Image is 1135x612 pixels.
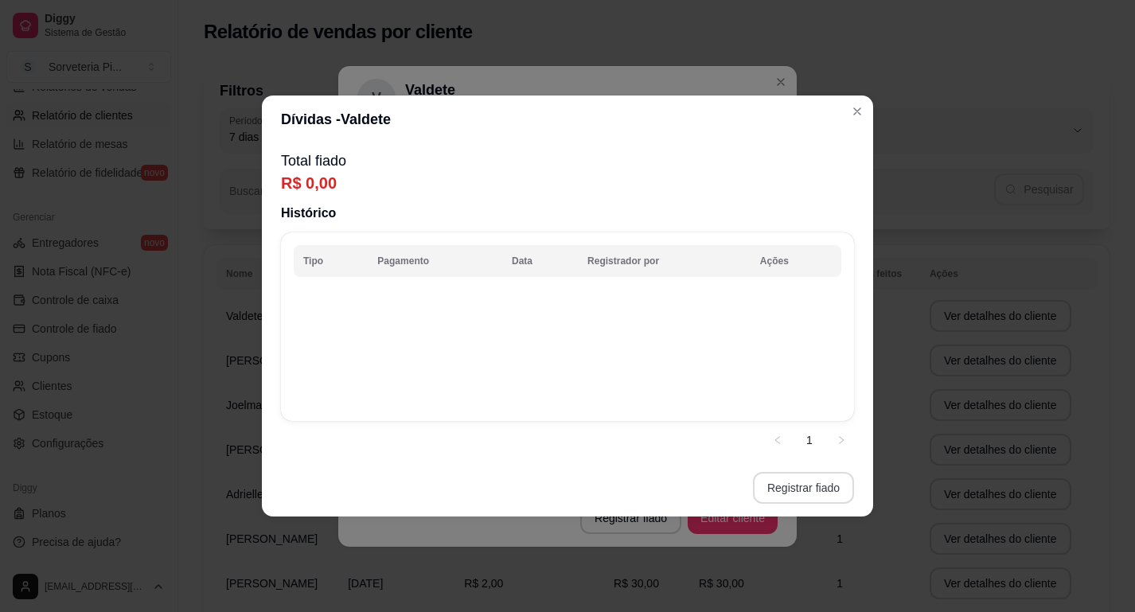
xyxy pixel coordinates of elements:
[262,96,873,143] header: Dívidas - Valdete
[751,245,841,277] th: Ações
[798,428,821,452] a: 1
[844,99,870,124] button: Close
[281,150,854,172] p: Total fiado
[294,245,368,277] th: Tipo
[502,245,578,277] th: Data
[368,245,502,277] th: Pagamento
[765,427,790,453] button: left
[797,427,822,453] li: 1
[773,435,782,445] span: left
[281,172,854,194] p: R$ 0,00
[281,204,854,223] p: Histórico
[829,427,854,453] button: right
[765,427,790,453] li: Previous Page
[837,435,846,445] span: right
[578,245,751,277] th: Registrador por
[753,472,854,504] button: Registrar fiado
[829,427,854,453] li: Next Page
